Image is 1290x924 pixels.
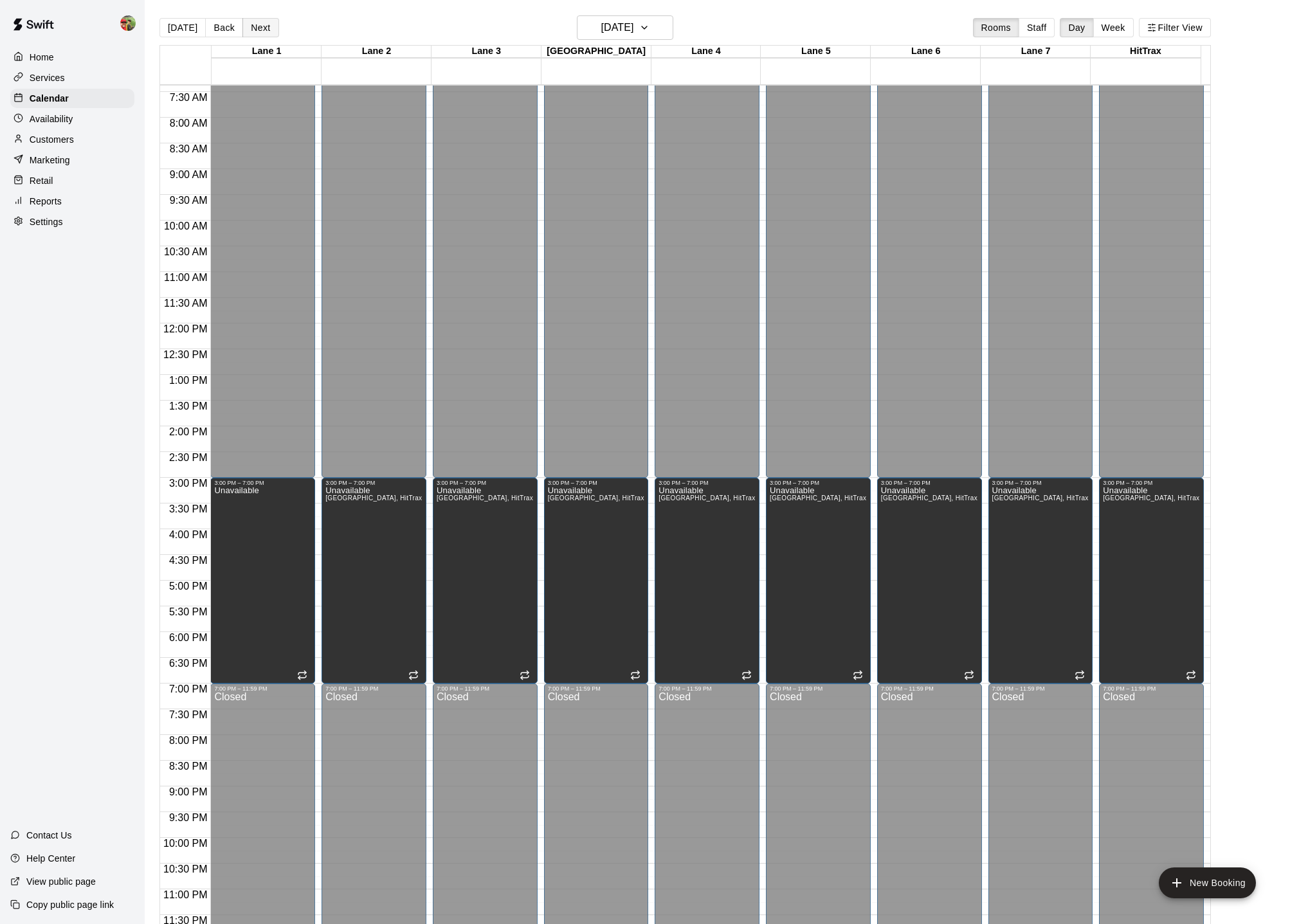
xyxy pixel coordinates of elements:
[120,15,136,31] img: Matthew Cotter
[10,48,134,67] a: Home
[166,606,211,617] span: 5:30 PM
[214,480,311,486] div: 3:00 PM – 7:00 PM
[166,761,211,772] span: 8:30 PM
[166,812,211,823] span: 9:30 PM
[166,478,211,489] span: 3:00 PM
[853,670,863,680] span: Recurring event
[520,670,530,680] span: Recurring event
[433,478,538,684] div: 3:00 PM – 7:00 PM: Unavailable
[10,150,134,170] a: Marketing
[659,685,756,692] div: 7:00 PM – 11:59 PM
[10,192,134,211] div: Reports
[30,92,69,105] p: Calendar
[1019,18,1055,37] button: Staff
[548,685,645,692] div: 7:00 PM – 11:59 PM
[1159,867,1256,898] button: add
[10,109,134,129] div: Availability
[766,478,871,684] div: 3:00 PM – 7:00 PM: Unavailable
[659,480,756,486] div: 3:00 PM – 7:00 PM
[10,171,134,190] a: Retail
[160,889,210,900] span: 11:00 PM
[1103,685,1200,692] div: 7:00 PM – 11:59 PM
[297,670,307,680] span: Recurring event
[160,864,210,874] span: 10:30 PM
[160,349,210,360] span: 12:30 PM
[26,829,72,842] p: Contact Us
[770,685,867,692] div: 7:00 PM – 11:59 PM
[167,143,211,154] span: 8:30 AM
[30,154,70,167] p: Marketing
[1060,18,1093,37] button: Day
[10,89,134,108] a: Calendar
[210,478,315,684] div: 3:00 PM – 7:00 PM: Unavailable
[770,480,867,486] div: 3:00 PM – 7:00 PM
[577,15,673,40] button: [DATE]
[30,133,74,146] p: Customers
[981,46,1091,58] div: Lane 7
[655,478,759,684] div: 3:00 PM – 7:00 PM: Unavailable
[437,494,608,502] span: [GEOGRAPHIC_DATA], HitTrax, [GEOGRAPHIC_DATA]
[205,18,243,37] button: Back
[166,401,211,412] span: 1:30 PM
[166,709,211,720] span: 7:30 PM
[166,452,211,463] span: 2:30 PM
[30,51,54,64] p: Home
[1139,18,1211,37] button: Filter View
[166,581,211,592] span: 5:00 PM
[10,212,134,231] a: Settings
[325,480,422,486] div: 3:00 PM – 7:00 PM
[30,195,62,208] p: Reports
[1099,478,1204,684] div: 3:00 PM – 7:00 PM: Unavailable
[1103,480,1200,486] div: 3:00 PM – 7:00 PM
[992,685,1089,692] div: 7:00 PM – 11:59 PM
[988,478,1093,684] div: 3:00 PM – 7:00 PM: Unavailable
[30,215,63,228] p: Settings
[548,494,719,502] span: [GEOGRAPHIC_DATA], HitTrax, [GEOGRAPHIC_DATA]
[214,685,311,692] div: 7:00 PM – 11:59 PM
[167,169,211,180] span: 9:00 AM
[437,480,534,486] div: 3:00 PM – 7:00 PM
[1093,18,1134,37] button: Week
[166,426,211,437] span: 2:00 PM
[26,852,75,865] p: Help Center
[166,786,211,797] span: 9:00 PM
[992,480,1089,486] div: 3:00 PM – 7:00 PM
[877,478,982,684] div: 3:00 PM – 7:00 PM: Unavailable
[166,735,211,746] span: 8:00 PM
[408,670,419,680] span: Recurring event
[741,670,752,680] span: Recurring event
[432,46,541,58] div: Lane 3
[322,46,432,58] div: Lane 2
[159,18,206,37] button: [DATE]
[166,503,211,514] span: 3:30 PM
[544,478,649,684] div: 3:00 PM – 7:00 PM: Unavailable
[992,494,1163,502] span: [GEOGRAPHIC_DATA], HitTrax, [GEOGRAPHIC_DATA]
[601,19,633,37] h6: [DATE]
[166,375,211,386] span: 1:00 PM
[166,658,211,669] span: 6:30 PM
[167,92,211,103] span: 7:30 AM
[437,685,534,692] div: 7:00 PM – 11:59 PM
[118,10,145,36] div: Matthew Cotter
[1075,670,1085,680] span: Recurring event
[242,18,278,37] button: Next
[161,221,211,231] span: 10:00 AM
[10,68,134,87] a: Services
[30,113,73,125] p: Availability
[10,130,134,149] div: Customers
[770,494,941,502] span: [GEOGRAPHIC_DATA], HitTrax, [GEOGRAPHIC_DATA]
[881,494,1052,502] span: [GEOGRAPHIC_DATA], HitTrax, [GEOGRAPHIC_DATA]
[1186,670,1196,680] span: Recurring event
[166,632,211,643] span: 6:00 PM
[26,898,114,911] p: Copy public page link
[325,494,496,502] span: [GEOGRAPHIC_DATA], HitTrax, [GEOGRAPHIC_DATA]
[160,838,210,849] span: 10:00 PM
[325,685,422,692] div: 7:00 PM – 11:59 PM
[30,174,53,187] p: Retail
[651,46,761,58] div: Lane 4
